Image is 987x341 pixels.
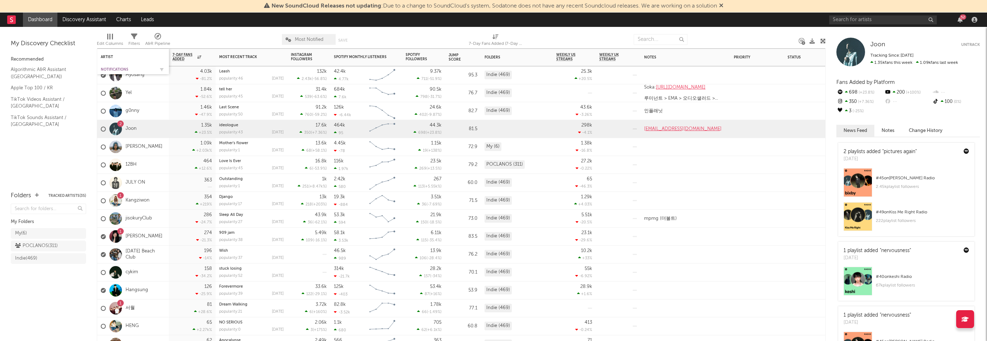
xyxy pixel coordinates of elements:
[366,192,398,210] svg: Chart title
[427,131,440,135] span: +23.8 %
[219,113,243,117] div: popularity: 50
[719,3,723,9] span: Dismiss
[300,112,327,117] div: ( )
[574,202,592,207] div: +4.03 %
[416,220,441,224] div: ( )
[219,87,284,91] div: tell her
[219,141,248,145] a: Mother's flower
[366,156,398,174] svg: Chart title
[305,113,312,117] span: 760
[870,41,885,48] a: Joon
[788,55,834,60] div: Status
[219,123,238,127] a: ideologue
[419,113,426,117] span: 402
[313,203,326,207] span: +203 %
[874,125,902,137] button: Notes
[126,180,145,186] a: JULY ON
[428,203,440,207] span: -7.69 %
[870,53,913,58] span: Tracking Since: [DATE]
[313,167,326,171] span: -53.9 %
[145,30,170,51] div: A&R Pipeline
[11,191,31,200] div: Folders
[415,112,441,117] div: ( )
[485,214,512,223] div: Indie (469)
[734,55,762,60] div: Priority
[203,159,212,164] div: 464
[204,213,212,217] div: 286
[581,123,592,128] div: 298k
[870,61,912,65] span: 1.35k fans this week
[195,166,212,171] div: +12.6 %
[851,109,864,113] span: -25 %
[876,208,969,217] div: # 49 on Kiss Me Right Radio
[97,30,123,51] div: Edit Columns
[858,91,874,95] span: +23.8 %
[423,149,427,153] span: 19
[430,69,441,74] div: 9.37k
[126,144,162,150] a: [PERSON_NAME]
[126,269,138,275] a: cykim
[576,166,592,171] div: -0.22 %
[836,80,895,85] span: Fans Added by Platform
[449,196,477,205] div: 71.5
[576,112,592,117] div: -3.26 %
[101,67,155,72] div: Notifications
[219,105,239,109] a: Last Scene
[11,39,86,48] div: My Discovery Checklist
[48,194,86,198] button: Tracked Artists(35)
[634,34,688,45] input: Search...
[905,91,921,95] span: +100 %
[485,178,512,187] div: Indie (469)
[271,3,381,9] span: New SoundCloud Releases not updating
[219,105,284,109] div: Last Scene
[219,195,233,199] a: Django
[428,221,440,224] span: -18.5 %
[272,202,284,206] div: [DATE]
[334,69,346,74] div: 42.4k
[575,184,592,189] div: -46.3 %
[145,39,170,48] div: A&R Pipeline
[15,229,27,238] div: My ( 6 )
[880,248,911,253] a: "nervousness"
[219,177,284,181] div: Outstanding
[430,105,441,110] div: 24.6k
[315,213,327,217] div: 43.9k
[485,89,512,97] div: Indie (469)
[200,69,212,74] div: 4.03k
[421,221,427,224] span: 150
[449,125,477,133] div: 81.5
[641,108,666,114] div: 인플래닛
[271,3,717,9] span: : Due to a change to SoundCloud's system, Sodatone does not have any recent Soundcloud releases. ...
[313,113,326,117] span: -59.2 %
[196,76,212,81] div: -81.2 %
[196,202,212,207] div: +219 %
[15,242,58,250] div: POCLANOS ( 311 )
[200,87,212,92] div: 1.84k
[200,141,212,146] div: 1.09k
[300,94,327,99] div: ( )
[219,195,284,199] div: Django
[575,76,592,81] div: +20.5 %
[334,184,346,189] div: 580
[219,220,242,224] div: popularity: 27
[272,113,284,117] div: [DATE]
[303,220,327,224] div: ( )
[434,177,441,181] div: 267
[416,94,441,99] div: ( )
[644,216,677,222] div: mpmg (더볼트)
[644,96,718,106] span: 루미넌트 > EMA > 오디오샐러드 > TuneCore
[126,108,139,114] a: g0nny
[219,123,284,127] div: ideologue
[334,195,345,199] div: 19.3k
[126,323,139,329] a: HENG
[599,53,626,61] span: Weekly UK Streams
[291,53,316,61] div: Instagram Followers
[581,141,592,146] div: 1.38k
[449,89,477,98] div: 76.7
[111,13,136,27] a: Charts
[219,70,284,74] div: Leash
[415,166,441,171] div: ( )
[485,196,512,205] div: Indie (469)
[219,159,241,163] a: Love Is Ever
[556,53,581,61] span: Weekly US Streams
